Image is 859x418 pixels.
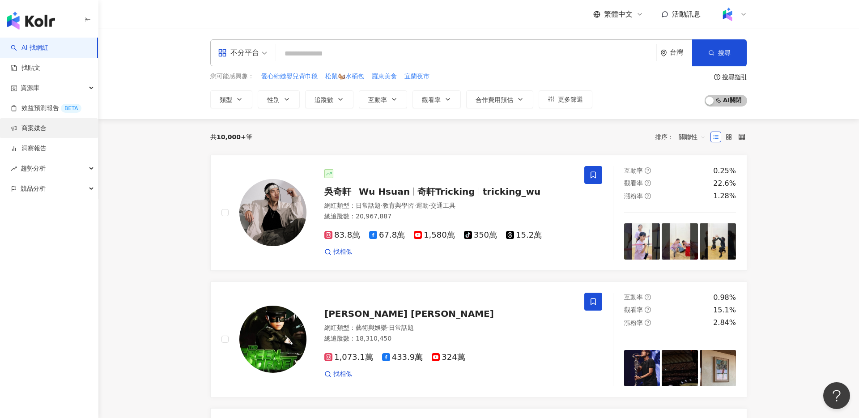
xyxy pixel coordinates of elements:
[333,370,352,379] span: 找相似
[359,186,410,197] span: Wu Hsuan
[305,90,353,108] button: 追蹤數
[218,48,227,57] span: appstore
[692,39,747,66] button: 搜尋
[645,193,651,199] span: question-circle
[324,334,574,343] div: 總追蹤數 ： 18,310,450
[381,202,383,209] span: ·
[217,133,246,141] span: 10,000+
[718,49,731,56] span: 搜尋
[239,179,306,246] img: KOL Avatar
[218,46,259,60] div: 不分平台
[11,166,17,172] span: rise
[210,133,252,141] div: 共 筆
[823,382,850,409] iframe: Help Scout Beacon - Open
[11,124,47,133] a: 商案媒合
[368,96,387,103] span: 互動率
[324,230,360,240] span: 83.8萬
[722,73,747,81] div: 搜尋指引
[324,201,574,210] div: 網紅類型 ：
[21,78,39,98] span: 資源庫
[624,223,660,260] img: post-image
[604,9,633,19] span: 繁體中文
[210,72,254,81] span: 您可能感興趣：
[429,202,430,209] span: ·
[382,353,423,362] span: 433.9萬
[315,96,333,103] span: 追蹤數
[670,49,692,56] div: 台灣
[483,186,541,197] span: tricking_wu
[713,293,736,303] div: 0.98%
[662,223,698,260] img: post-image
[430,202,455,209] span: 交通工具
[324,308,494,319] span: [PERSON_NAME] [PERSON_NAME]
[258,90,300,108] button: 性別
[506,230,542,240] span: 15.2萬
[417,186,475,197] span: 奇軒Tricking
[372,72,397,81] span: 羅東美食
[356,202,381,209] span: 日常話題
[404,72,430,81] button: 宜蘭夜市
[7,12,55,30] img: logo
[324,247,352,256] a: 找相似
[645,180,651,186] span: question-circle
[714,74,720,80] span: question-circle
[412,90,461,108] button: 觀看率
[356,324,387,331] span: 藝術與娛樂
[624,306,643,313] span: 觀看率
[624,294,643,301] span: 互動率
[464,230,497,240] span: 350萬
[387,324,389,331] span: ·
[369,230,405,240] span: 67.8萬
[389,324,414,331] span: 日常話題
[325,72,365,81] button: 松鼠🐿️水桶包
[422,96,441,103] span: 觀看率
[713,191,736,201] div: 1.28%
[416,202,429,209] span: 運動
[414,202,416,209] span: ·
[466,90,533,108] button: 合作費用預估
[624,192,643,200] span: 漲粉率
[404,72,429,81] span: 宜蘭夜市
[371,72,397,81] button: 羅東美食
[645,294,651,300] span: question-circle
[700,350,736,386] img: post-image
[700,223,736,260] img: post-image
[539,90,592,108] button: 更多篩選
[261,72,318,81] button: 愛心絎縫嬰兒背巾毯
[325,72,364,81] span: 松鼠🐿️水桶包
[660,50,667,56] span: environment
[210,282,747,397] a: KOL Avatar[PERSON_NAME] [PERSON_NAME]網紅類型：藝術與娛樂·日常話題總追蹤數：18,310,4501,073.1萬433.9萬324萬找相似互動率questi...
[713,318,736,328] div: 2.84%
[11,144,47,153] a: 洞察報告
[239,306,306,373] img: KOL Avatar
[662,350,698,386] img: post-image
[713,305,736,315] div: 15.1%
[267,96,280,103] span: 性別
[383,202,414,209] span: 教育與學習
[432,353,465,362] span: 324萬
[324,186,351,197] span: 吳奇軒
[645,320,651,326] span: question-circle
[11,43,48,52] a: searchAI 找網紅
[333,247,352,256] span: 找相似
[624,319,643,326] span: 漲粉率
[558,96,583,103] span: 更多篩選
[624,167,643,174] span: 互動率
[645,307,651,313] span: question-circle
[324,353,373,362] span: 1,073.1萬
[713,166,736,176] div: 0.25%
[220,96,232,103] span: 類型
[210,90,252,108] button: 類型
[359,90,407,108] button: 互動率
[624,350,660,386] img: post-image
[672,10,701,18] span: 活動訊息
[624,179,643,187] span: 觀看率
[414,230,455,240] span: 1,580萬
[210,155,747,271] a: KOL Avatar吳奇軒Wu Hsuan奇軒Trickingtricking_wu網紅類型：日常話題·教育與學習·運動·交通工具總追蹤數：20,967,88783.8萬67.8萬1,580萬3...
[719,6,736,23] img: Kolr%20app%20icon%20%281%29.png
[679,130,706,144] span: 關聯性
[21,158,46,179] span: 趨勢分析
[655,130,710,144] div: 排序：
[324,212,574,221] div: 總追蹤數 ： 20,967,887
